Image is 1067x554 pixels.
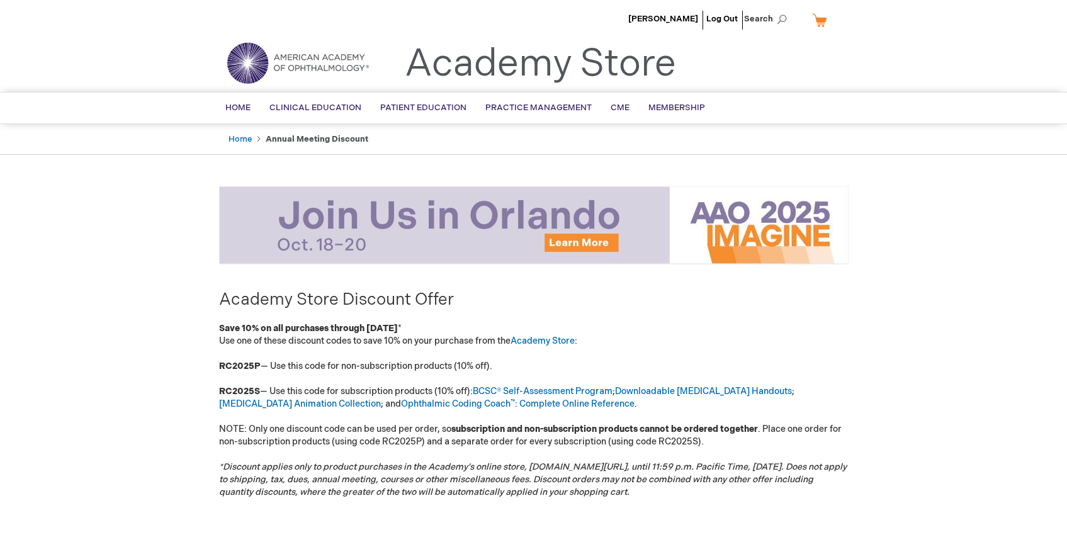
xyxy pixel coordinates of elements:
a: Home [229,134,252,144]
p: Use one of these discount codes to save 10% on your purchase from the : — Use this code for non-s... [219,335,849,499]
span: Clinical Education [269,103,361,113]
sup: ™ [511,398,515,405]
strong: Annual Meeting Discount [266,134,368,144]
span: Patient Education [380,103,466,113]
a: Academy Store [405,42,676,87]
strong: subscription and non-subscription products cannot be ordered together [451,424,758,434]
a: Downloadable [MEDICAL_DATA] Handouts [615,386,792,397]
span: Home [225,103,251,113]
a: Log Out [706,14,738,24]
em: *Discount applies only to product purchases in the Academy’s online store, [DOMAIN_NAME][URL], un... [219,461,847,497]
span: Save 10% on all purchases through [DATE] [219,323,398,334]
span: Search [744,6,792,31]
strong: RC2025P [219,361,261,371]
a: [MEDICAL_DATA] Animation Collection [219,399,381,409]
span: CME [611,103,629,113]
a: BCSC® Self-Assessment Program [473,386,613,397]
a: Ophthalmic Coding Coach™: Complete Online Reference [401,399,635,409]
a: Academy Store [511,336,575,346]
span: Practice Management [485,103,592,113]
h1: Academy Store Discount Offer [219,291,849,310]
span: Membership [648,103,705,113]
a: [PERSON_NAME] [628,14,698,24]
strong: RC2025S [219,386,260,397]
